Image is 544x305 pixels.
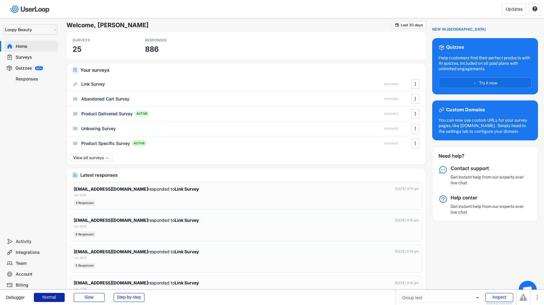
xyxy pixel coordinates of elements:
[395,218,419,223] div: [DATE] 9:16 am
[415,96,416,102] text: 
[395,186,419,192] div: [DATE] 9:17 am
[485,302,513,305] div: Show responsive boxes
[74,193,78,198] div: via
[395,280,419,286] div: [DATE] 9:10 am
[73,38,127,43] div: SURVEYS
[451,165,526,172] div: Contact support
[145,38,199,43] div: RESPONSES
[479,81,497,85] span: Try it now
[175,218,199,223] strong: Link Survey
[81,126,116,132] div: Unboxing Survey
[415,125,416,132] text: 
[412,124,418,133] button: 
[134,110,149,117] div: ACTIVE
[74,262,96,269] div: 5 Responses
[384,112,398,116] div: RESPONSES
[415,81,416,87] text: 
[175,186,199,192] strong: Link Survey
[74,287,78,292] div: via
[175,249,199,254] strong: Link Survey
[131,140,147,146] div: ACTIVE
[412,139,418,148] button: 
[16,261,56,266] div: Team
[73,173,77,177] img: IncomingMajor.svg
[432,27,486,32] div: NEW IN [GEOGRAPHIC_DATA]
[74,280,148,285] strong: [EMAIL_ADDRESS][DOMAIN_NAME]
[384,142,398,145] div: RESPONSES
[74,293,105,302] div: Slow
[81,81,105,87] div: Link Survey
[74,186,199,192] div: responded to
[79,287,86,292] div: SDK
[16,282,56,288] div: Billing
[16,76,56,82] div: Responses
[15,65,32,71] div: Quizzes
[81,140,130,146] div: Product Specific Survey
[384,127,398,130] div: RESPONSES
[81,96,129,102] div: Abandoned Cart Survey
[79,255,86,261] div: SDK
[74,280,199,286] div: responded to
[532,6,538,12] button: 
[74,248,199,255] div: responded to
[16,271,56,277] div: Account
[401,23,423,27] div: Last 30 days
[439,77,532,88] button: Try it now
[114,293,144,302] div: Step-by-step
[6,290,25,300] div: Debugger
[145,44,159,54] h3: 886
[415,110,416,117] text: 
[439,55,532,72] div: Help customers find their perfect products with AI quizzes. Included on all paid plans with unlim...
[446,44,464,51] div: Quizzes
[519,281,537,299] div: Open chat
[451,174,526,185] div: Get instant help from our experts over live chat
[451,195,526,201] div: Help center
[16,54,56,60] div: Surveys
[451,204,526,215] div: Get instant help from our experts over live chat
[16,239,56,244] div: Activity
[73,44,82,54] h3: 25
[439,153,481,159] div: Need help?
[34,293,65,302] div: Normal
[439,117,532,134] div: You can now use custom URLs for your survey pages, like [DOMAIN_NAME]. Simply head to the setting...
[66,21,392,29] h6: Welcome, [PERSON_NAME]
[80,68,421,72] div: Your surveys
[74,217,199,223] div: responded to
[36,67,42,69] div: BETA
[412,109,418,118] button: 
[395,249,419,254] div: [DATE] 9:14 am
[70,154,112,162] button: View all surveys →
[79,193,86,198] div: SDK
[446,107,485,113] div: Custom Domains
[399,293,482,303] div: Group text
[74,186,148,192] strong: [EMAIL_ADDRESS][DOMAIN_NAME]
[384,83,398,86] div: RESPONSES
[175,280,199,285] strong: Link Survey
[412,94,418,103] button: 
[533,6,537,11] text: 
[384,97,398,101] div: RESPONSES
[74,218,148,223] strong: [EMAIL_ADDRESS][DOMAIN_NAME]
[74,224,78,229] div: via
[81,111,133,117] div: Product Delivered Survey
[79,224,86,229] div: SDK
[74,231,96,238] div: 9 Responses
[74,200,96,206] div: 3 Responses
[74,249,148,254] strong: [EMAIL_ADDRESS][DOMAIN_NAME]
[16,44,56,49] div: Home
[395,23,399,27] button: 
[74,255,78,261] div: via
[9,3,52,15] img: userloop-logo-01.svg
[412,80,418,89] button: 
[506,7,523,11] div: Updates
[80,173,421,177] div: Latest responses
[485,293,513,302] div: Inspect
[415,140,416,146] text: 
[16,250,56,255] div: Integrations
